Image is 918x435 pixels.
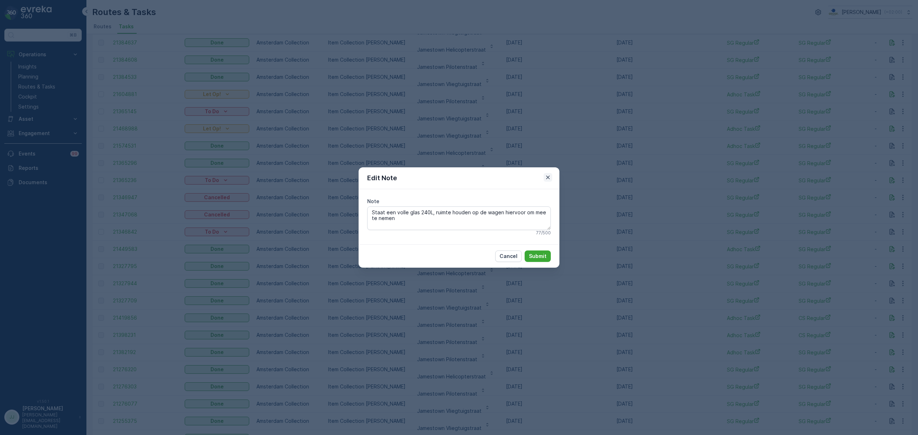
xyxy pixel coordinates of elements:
[367,206,551,230] textarea: Staat een volle glas 240L, ruimte houden op de wagen hiervoor om mee te nemen
[367,173,397,183] p: Edit Note
[495,250,522,262] button: Cancel
[500,253,517,260] p: Cancel
[525,250,551,262] button: Submit
[529,253,546,260] p: Submit
[367,198,379,204] label: Note
[536,230,551,236] p: 77 / 500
